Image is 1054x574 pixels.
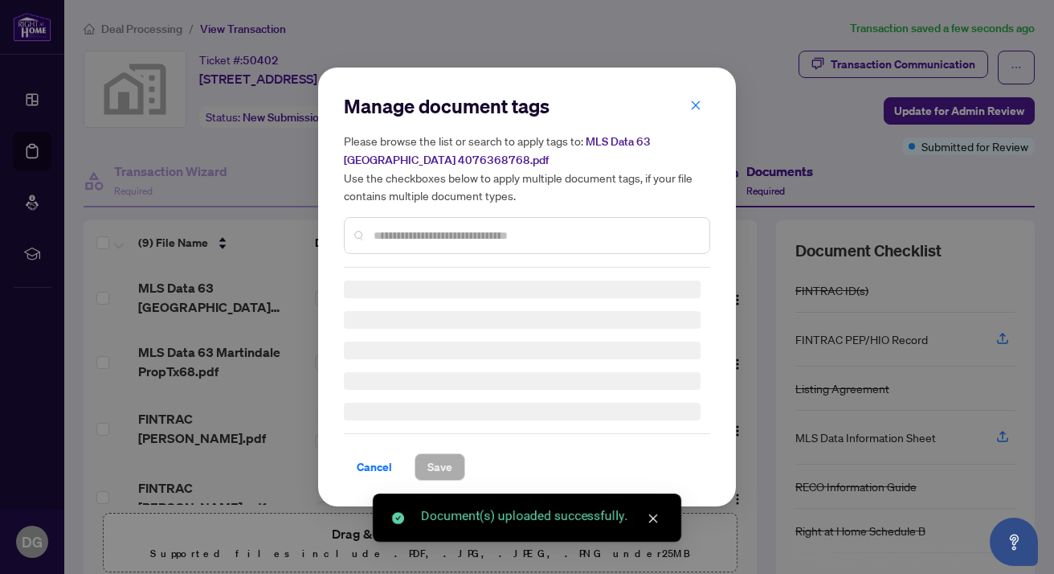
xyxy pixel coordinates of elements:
a: Close [644,510,662,527]
h5: Please browse the list or search to apply tags to: Use the checkboxes below to apply multiple doc... [344,132,710,204]
span: close [690,100,701,111]
span: Cancel [357,454,392,480]
button: Save [415,453,465,481]
span: close [648,513,659,524]
button: Cancel [344,453,405,481]
h2: Manage document tags [344,93,710,119]
button: Open asap [990,518,1038,566]
span: check-circle [392,512,404,524]
div: Document(s) uploaded successfully. [421,506,662,526]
